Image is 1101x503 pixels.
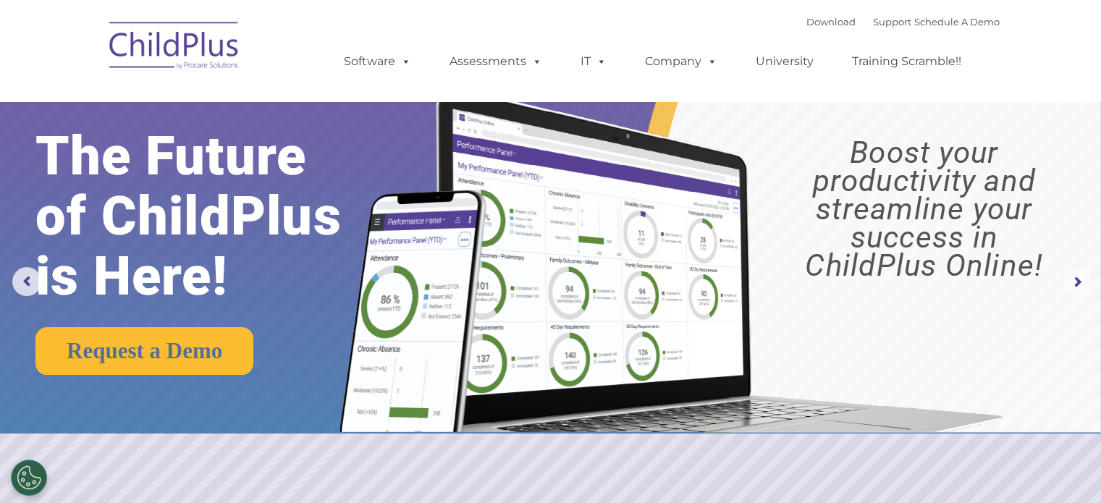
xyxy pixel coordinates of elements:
a: Assessments [435,47,557,76]
a: Schedule A Demo [914,16,1000,28]
a: Support [873,16,911,28]
a: Company [630,47,732,76]
a: Software [329,47,426,76]
span: Phone number [201,155,263,166]
a: Request a Demo [35,327,253,375]
a: IT [566,47,621,76]
img: ChildPlus by Procare Solutions [102,12,247,84]
button: Cookies Settings [11,460,47,496]
a: Training Scramble!! [838,47,976,76]
font: | [806,16,1000,28]
a: University [741,47,828,76]
a: Download [806,16,856,28]
span: Last name [201,96,245,106]
rs-layer: Boost your productivity and streamline your success in ChildPlus Online! [761,138,1087,279]
iframe: Chat Widget [1029,434,1101,503]
rs-layer: The Future of ChildPlus is Here! [35,126,387,306]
